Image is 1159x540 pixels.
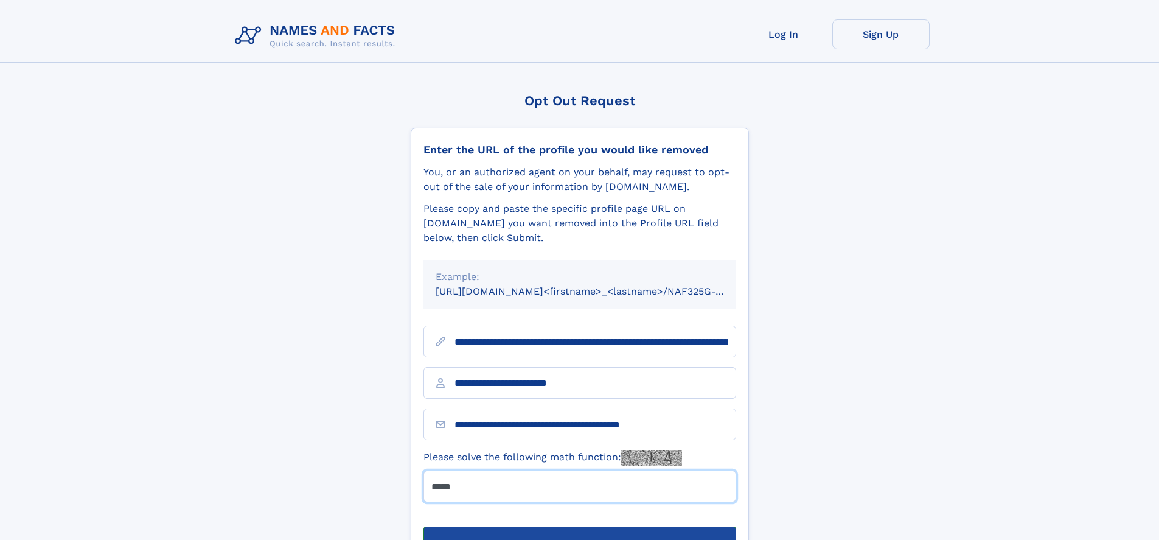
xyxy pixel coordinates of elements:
[423,202,736,245] div: Please copy and paste the specific profile page URL on [DOMAIN_NAME] you want removed into the Pr...
[230,19,405,52] img: Logo Names and Facts
[436,286,759,297] small: [URL][DOMAIN_NAME]<firstname>_<lastname>/NAF325G-xxxxxxxx
[423,450,682,466] label: Please solve the following math function:
[832,19,930,49] a: Sign Up
[436,270,724,284] div: Example:
[411,93,749,108] div: Opt Out Request
[423,165,736,194] div: You, or an authorized agent on your behalf, may request to opt-out of the sale of your informatio...
[735,19,832,49] a: Log In
[423,143,736,156] div: Enter the URL of the profile you would like removed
